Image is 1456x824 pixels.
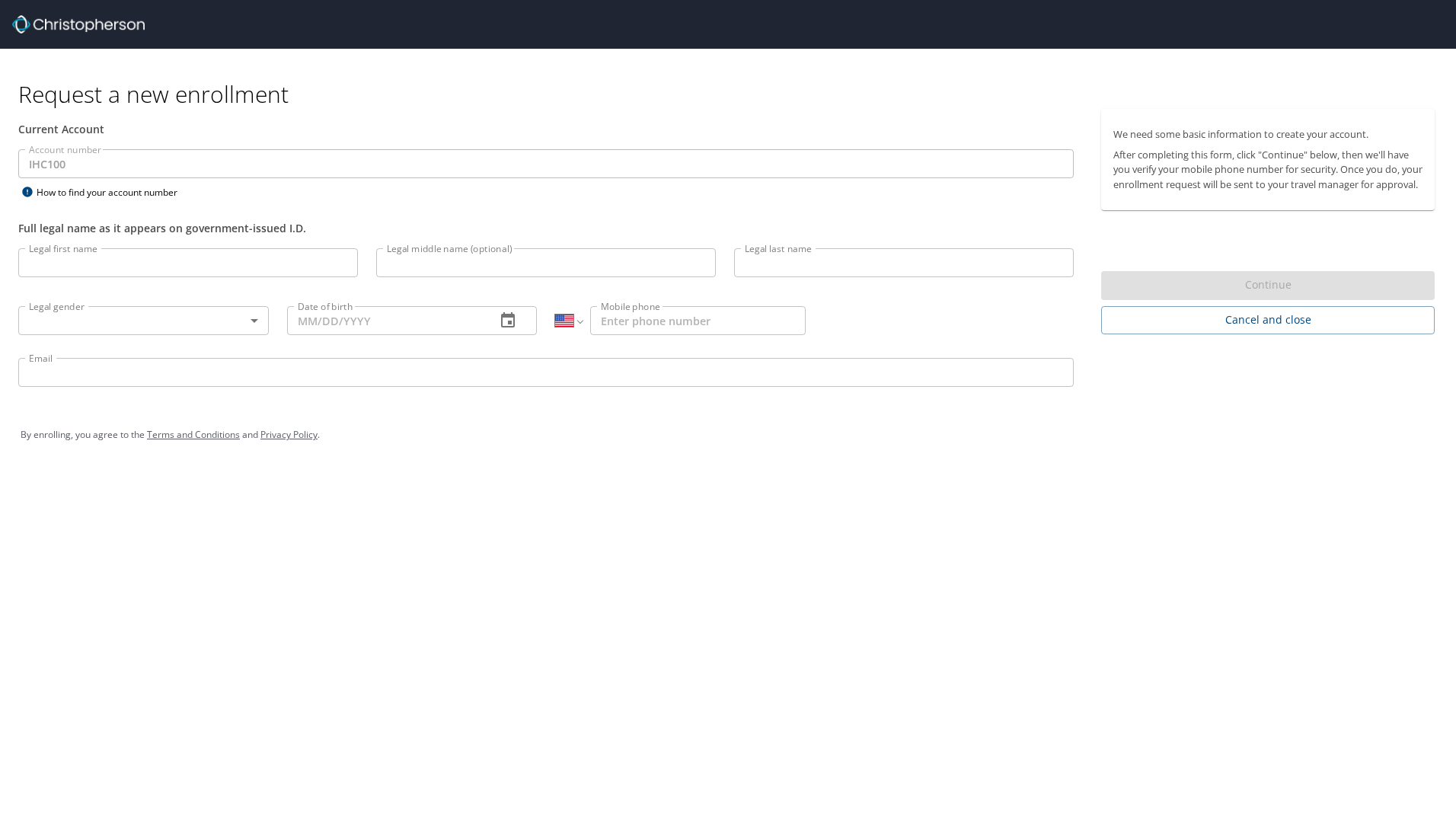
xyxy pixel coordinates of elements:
div: ​ [18,306,269,335]
h1: Request a new enrollment [18,79,1447,109]
div: Full legal name as it appears on government-issued I.D. [18,220,1074,236]
a: Privacy Policy [260,428,318,441]
p: We need some basic information to create your account. [1113,127,1422,142]
button: Cancel and close [1101,306,1435,334]
div: How to find your account number [18,183,209,202]
input: MM/DD/YYYY [287,306,484,335]
span: Cancel and close [1113,311,1422,330]
a: Terms and Conditions [147,428,240,441]
p: After completing this form, click "Continue" below, then we'll have you verify your mobile phone ... [1113,148,1422,192]
div: Current Account [18,121,1074,137]
img: cbt logo [12,15,145,34]
div: By enrolling, you agree to the and . [21,416,1435,454]
input: Enter phone number [590,306,806,335]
